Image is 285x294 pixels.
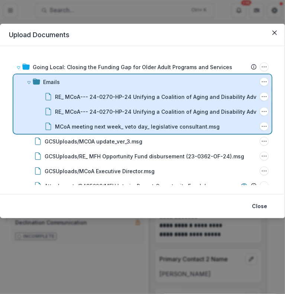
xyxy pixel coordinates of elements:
div: GCSUploads/MCoA Executive Director.msgGCSUploads/MCoA Executive Director.msg Options [13,164,272,178]
div: GCSUploads/MCOA update_ver_3.msg [45,138,142,145]
div: RE_ MCoA--- 24-0270-HP-24 Unifying a Coalition of Aging and Disability Advocates.msgRE_ MCoA--- 2... [13,104,272,119]
div: EmailsEmails Options [13,74,272,89]
div: MCoA meeting next week_ veto day_ legislative consultant.msgMCoA meeting next week_ veto day_ leg... [13,119,272,134]
button: RE_ MCoA--- 24-0270-HP-24 Unifying a Coalition of Aging and Disability Advocates.msg Options [260,92,269,101]
div: EmailsEmails OptionsRE_ MCoA--- 24-0270-HP-24 Unifying a Coalition of Aging and Disability Advoca... [13,74,272,134]
button: GCSUploads/MCoA Executive Director.msg Options [260,167,269,175]
button: Emails Options [260,77,269,86]
div: GCSUploads/RE_ MFH Opportunity Fund disbursement (23-0362-OF-24).msgGCSUploads/RE_ MFH Opportunit... [13,149,272,164]
div: Attachments/R495629/MFH Interim Report_Opportunity Fund.docxAttachments/R495629/MFH Interim Repor... [13,178,272,193]
div: GCSUploads/MCoA Executive Director.msg [45,167,155,175]
div: RE_ MCoA--- 24-0270-HP-24 Unifying a Coalition of Aging and Disability Advocates.msgRE_ MCoA--- 2... [13,89,272,104]
div: GCSUploads/RE_ MFH Opportunity Fund disbursement (23-0362-OF-24).msg [45,152,244,160]
button: Close [247,200,272,212]
div: Going Local: Closing the Funding Gap for Older Adult Programs and ServicesGoing Local: Closing th... [13,59,272,74]
button: Close [269,27,281,39]
div: GCSUploads/MCOA update_ver_3.msgGCSUploads/MCOA update_ver_3.msg Options [13,134,272,149]
div: Attachments/R495629/MFH Interim Report_Opportunity Fund.docx [45,182,215,190]
button: Going Local: Closing the Funding Gap for Older Adult Programs and Services Options [260,62,269,71]
button: MCoA meeting next week_ veto day_ legislative consultant.msg Options [260,122,269,131]
div: Emails [43,78,60,86]
div: MCoA meeting next week_ veto day_ legislative consultant.msg [55,123,220,130]
button: RE_ MCoA--- 24-0270-HP-24 Unifying a Coalition of Aging and Disability Advocates.msg Options [260,107,269,116]
button: Attachments/R495629/MFH Interim Report_Opportunity Fund.docx Options [260,181,269,190]
button: GCSUploads/MCOA update_ver_3.msg Options [260,137,269,146]
div: Going Local: Closing the Funding Gap for Older Adult Programs and Services [33,63,232,71]
button: GCSUploads/RE_ MFH Opportunity Fund disbursement (23-0362-OF-24).msg Options [260,152,269,161]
